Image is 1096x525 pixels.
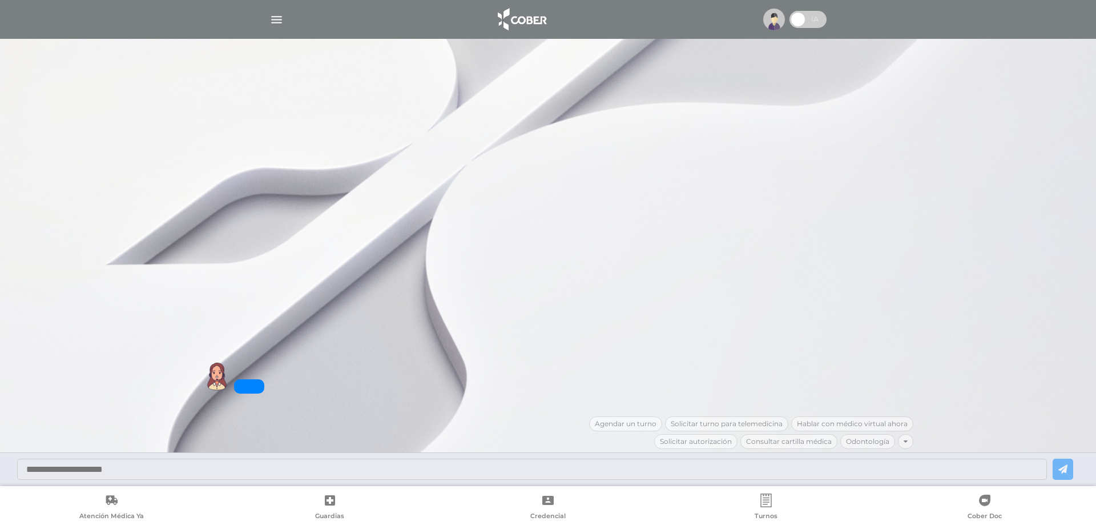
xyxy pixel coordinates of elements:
span: Turnos [755,512,777,522]
img: logo_cober_home-white.png [491,6,551,33]
a: Guardias [220,494,438,523]
span: Credencial [530,512,566,522]
a: Credencial [439,494,657,523]
span: Guardias [315,512,344,522]
img: Cober IA [203,362,231,391]
a: Turnos [657,494,875,523]
span: Cober Doc [968,512,1002,522]
a: Atención Médica Ya [2,494,220,523]
img: profile-placeholder.svg [763,9,785,30]
img: Cober_menu-lines-white.svg [269,13,284,27]
span: Atención Médica Ya [79,512,144,522]
a: Cober Doc [876,494,1094,523]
